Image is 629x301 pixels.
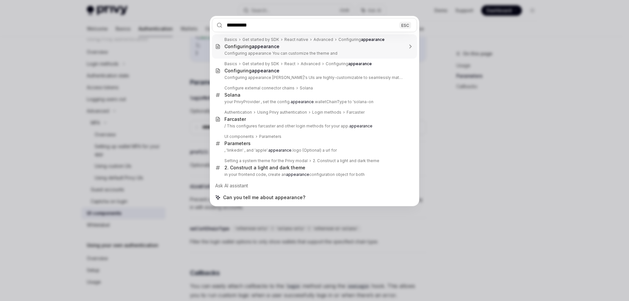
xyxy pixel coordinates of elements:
p: Configuring appearance [PERSON_NAME]'s UIs are highly-customizable to seamlessly match the branding [224,75,403,80]
div: 2. Construct a light and dark theme [313,158,379,163]
b: appearance [252,44,279,49]
div: Configuring [224,44,279,49]
b: appearance [252,68,279,73]
div: Login methods [312,110,341,115]
div: Using Privy authentication [257,110,307,115]
p: your PrivyProvider , set the config. .walletChainType to 'solana-on [224,99,403,104]
div: Basics [224,37,237,42]
div: Configuring [224,68,279,74]
p: Configuring appearance You can customize the theme and [224,51,403,56]
div: Configure external connector chains [224,85,295,91]
div: Get started by SDK [242,61,279,66]
p: / This configures farcaster and other login methods for your app. [224,123,403,129]
div: Advanced [301,61,320,66]
div: ESC [399,22,411,28]
div: React native [284,37,308,42]
b: appearance [361,37,385,42]
b: appearance [268,148,292,153]
div: Configuring [338,37,385,42]
div: Ask AI assistant [212,180,417,192]
div: Solana [224,92,240,98]
div: Setting a system theme for the Privy modal [224,158,308,163]
div: Parameters [224,141,251,146]
p: in your frontend code, create an configuration object for both [224,172,403,177]
b: appearance [291,99,314,104]
div: Parameters [259,134,281,139]
div: Solana [300,85,313,91]
p: , 'linkedin' , and 'apple'. .logo (Optional) a url for [224,148,403,153]
div: Basics [224,61,237,66]
div: Get started by SDK [242,37,279,42]
div: Farcaster [347,110,365,115]
div: Farcaster [224,116,246,122]
div: UI components [224,134,254,139]
b: appearance [286,172,309,177]
div: 2. Construct a light and dark theme [224,165,305,171]
div: React [284,61,295,66]
span: Can you tell me about appearance? [223,194,305,201]
div: Advanced [314,37,333,42]
b: appearance [349,123,372,128]
div: Configuring [326,61,372,66]
div: Authentication [224,110,252,115]
b: appearance [348,61,372,66]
